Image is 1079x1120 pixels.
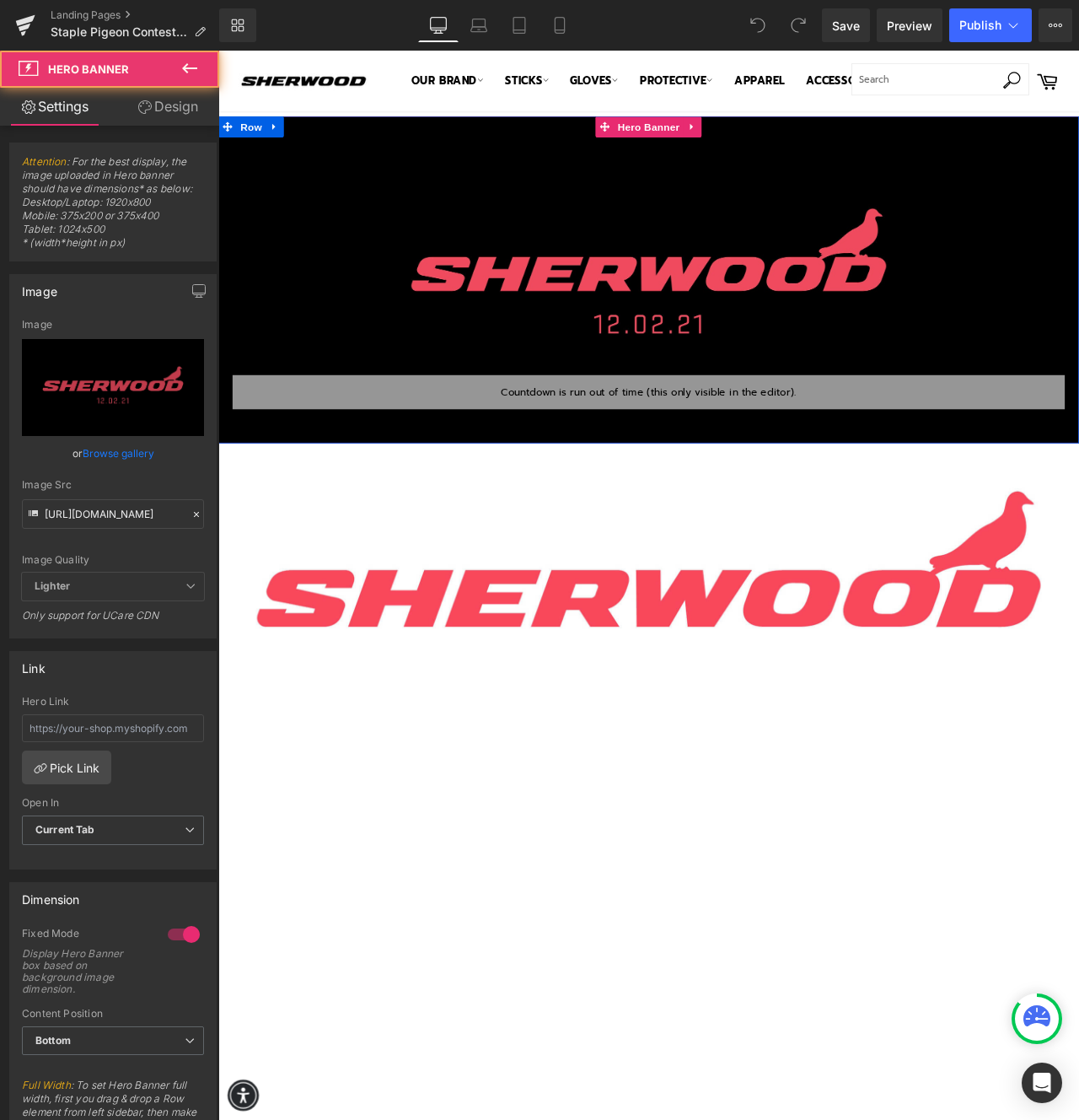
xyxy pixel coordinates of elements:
[22,499,204,529] input: Link
[22,883,80,907] div: Dimension
[877,8,942,42] a: Preview
[22,696,204,708] div: Hero Link
[35,579,70,592] b: Lighter
[22,652,46,676] div: Link
[499,8,539,42] a: Tablet
[22,1079,71,1091] a: Full Width
[48,62,129,76] span: Hero Banner
[539,8,580,42] a: Mobile
[741,8,775,42] button: Undo
[51,8,219,22] a: Landing Pages
[22,444,204,462] div: or
[469,78,550,103] span: Hero Banner
[459,8,499,42] a: Laptop
[22,319,204,331] div: Image
[22,1008,204,1020] div: Content Position
[22,275,57,299] div: Image
[22,155,67,168] a: Attention
[949,8,1032,42] button: Publish
[22,479,204,491] div: Image Src
[22,714,204,742] input: https://your-shop.myshopify.com
[22,797,204,809] div: Open In
[51,25,187,39] span: Staple Pigeon Contest Launch [DATE] - EN
[113,88,223,126] a: Design
[35,823,95,836] b: Current Tab
[418,8,459,42] a: Desktop
[551,78,573,103] a: Expand / Collapse
[35,1034,71,1047] b: Bottom
[959,19,1001,32] span: Publish
[1022,1063,1062,1103] div: Open Intercom Messenger
[17,20,185,52] img: SHERWOOD™
[83,439,154,468] a: Browse gallery
[22,948,148,995] div: Display Hero Banner box based on background image dimension.
[1039,8,1072,42] button: More
[56,78,78,103] a: Expand / Collapse
[22,751,111,784] a: Pick Link
[832,17,860,35] span: Save
[781,8,815,42] button: Redo
[22,155,204,261] span: : For the best display, the image uploaded in Hero banner should have dimensions* as below: Deskt...
[750,15,961,53] input: Search
[22,554,204,566] div: Image Quality
[22,927,151,945] div: Fixed Mode
[22,609,204,633] div: Only support for UCare CDN
[22,78,56,103] span: Row
[887,17,932,35] span: Preview
[219,8,256,42] a: New Library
